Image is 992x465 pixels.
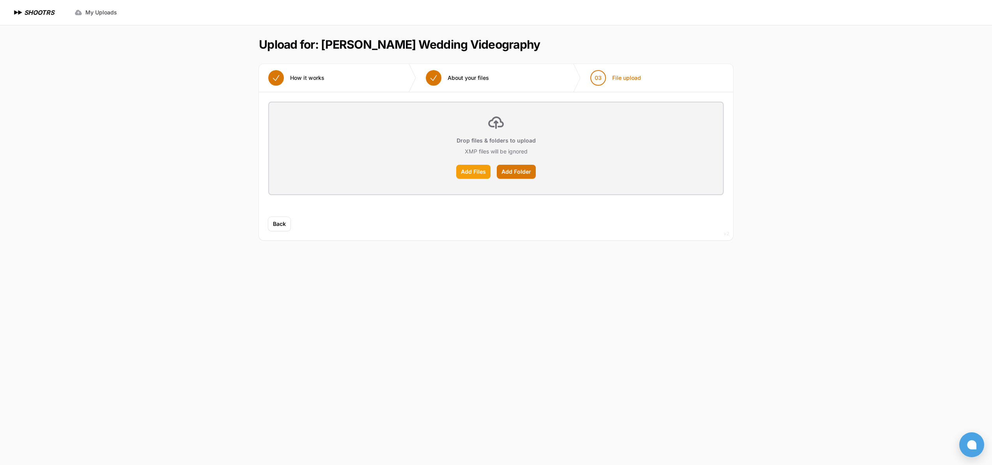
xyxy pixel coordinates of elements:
[497,165,536,179] label: Add Folder
[24,8,54,17] h1: SHOOTRS
[70,5,122,19] a: My Uploads
[612,74,641,82] span: File upload
[416,64,498,92] button: About your files
[259,64,334,92] button: How it works
[595,74,602,82] span: 03
[85,9,117,16] span: My Uploads
[12,8,54,17] a: SHOOTRS SHOOTRS
[273,220,286,228] span: Back
[959,432,984,457] button: Open chat window
[465,148,528,155] p: XMP files will be ignored
[268,217,291,231] button: Back
[290,74,324,82] span: How it works
[259,37,540,51] h1: Upload for: [PERSON_NAME] Wedding Videography
[457,137,536,144] p: Drop files & folders to upload
[456,165,491,179] label: Add Files
[12,8,24,17] img: SHOOTRS
[581,64,650,92] button: 03 File upload
[724,229,729,238] div: v2
[448,74,489,82] span: About your files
